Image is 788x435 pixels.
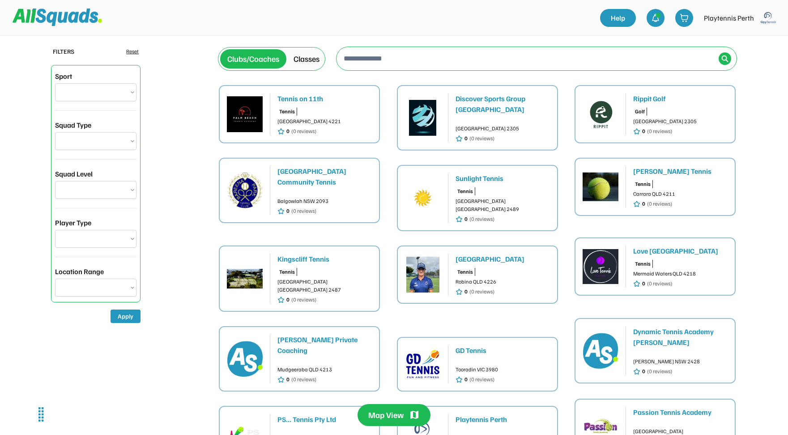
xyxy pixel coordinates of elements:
[405,346,441,382] img: PNG%20BLUE.png
[291,375,316,383] div: (0 reviews)
[13,9,102,26] img: Squad%20Logo.svg
[227,341,263,377] img: AS-100x100%402x.png
[405,180,441,216] img: Sunlight%20tennis%20logo.png
[368,409,404,421] div: Map View
[721,55,728,62] img: Icon%20%2838%29.svg
[633,93,728,104] div: Rippit Golf
[457,187,473,195] div: Tennis
[457,268,473,276] div: Tennis
[277,93,372,104] div: Tennis on 11th
[642,280,645,288] div: 0
[111,310,141,323] button: Apply
[277,207,285,215] img: star-01%20%282%29.svg
[277,254,372,264] div: Kingscliff Tennis
[651,13,660,22] img: bell-03%20%281%29.svg
[456,254,550,264] div: [GEOGRAPHIC_DATA]
[633,245,728,256] div: Love [GEOGRAPHIC_DATA]
[469,134,494,142] div: (0 reviews)
[464,288,468,296] div: 0
[277,278,372,294] div: [GEOGRAPHIC_DATA] [GEOGRAPHIC_DATA] 2487
[456,288,463,296] img: star-01%20%282%29.svg
[53,47,74,56] div: FILTERS
[227,261,263,297] img: IMG-20250324-WA0000.jpg
[704,13,754,23] div: Playtennis Perth
[279,268,295,276] div: Tennis
[279,108,295,116] div: Tennis
[647,367,672,375] div: (0 reviews)
[456,93,550,115] div: Discover Sports Group [GEOGRAPHIC_DATA]
[456,197,550,213] div: [GEOGRAPHIC_DATA] [GEOGRAPHIC_DATA] 2489
[55,217,91,228] div: Player Type
[456,376,463,383] img: star-01%20%282%29.svg
[633,200,640,208] img: star-01%20%282%29.svg
[583,96,618,132] img: Rippitlogov2_green.png
[456,173,550,184] div: Sunlight Tennis
[277,166,372,187] div: [GEOGRAPHIC_DATA] Community Tennis
[633,117,728,125] div: [GEOGRAPHIC_DATA] 2305
[286,207,290,215] div: 0
[55,168,93,179] div: Squad Level
[277,376,285,383] img: star-01%20%282%29.svg
[633,280,640,288] img: star-01%20%282%29.svg
[456,345,550,356] div: GD Tennis
[647,200,672,208] div: (0 reviews)
[469,288,494,296] div: (0 reviews)
[633,166,728,177] div: [PERSON_NAME] Tennis
[633,368,640,375] img: star-01%20%282%29.svg
[456,366,550,374] div: Tooradin VIC 3980
[405,100,441,136] img: Screen%20Shot%202024-10-29%20at%2010.57.46%20am.png
[277,128,285,135] img: star-01%20%282%29.svg
[55,120,91,130] div: Squad Type
[294,53,319,65] div: Classes
[642,200,645,208] div: 0
[642,127,645,135] div: 0
[633,326,728,348] div: Dynamic Tennis Academy [PERSON_NAME]
[277,117,372,125] div: [GEOGRAPHIC_DATA] 4221
[647,280,672,288] div: (0 reviews)
[227,172,263,208] img: bareena_logo.gif
[469,215,494,223] div: (0 reviews)
[583,333,618,369] img: AS-100x100%402x.png
[456,278,550,286] div: Robina QLD 4226
[55,71,72,82] div: Sport
[464,134,468,142] div: 0
[286,127,290,135] div: 0
[464,215,468,223] div: 0
[759,9,777,27] img: playtennis%20blue%20logo%201.png
[635,180,651,188] div: Tennis
[469,375,494,383] div: (0 reviews)
[277,197,372,205] div: Balgowlah NSW 2093
[277,334,372,356] div: [PERSON_NAME] Private Coaching
[277,366,372,374] div: Mudgeeraba QLD 4213
[680,13,689,22] img: shopping-cart-01%20%281%29.svg
[456,215,463,223] img: star-01%20%282%29.svg
[227,96,263,132] img: IMG_2979.png
[456,125,550,133] div: [GEOGRAPHIC_DATA] 2305
[583,249,618,284] img: LTPP_Logo_REV.jpeg
[55,266,104,277] div: Location Range
[633,357,728,366] div: [PERSON_NAME] NSW 2428
[291,127,316,135] div: (0 reviews)
[635,108,645,116] div: Golf
[286,375,290,383] div: 0
[583,169,618,205] img: Screen%20Shot%202025-01-24%20at%203.14.40%20pm.png
[633,270,728,278] div: Mermaid Waters QLD 4218
[291,207,316,215] div: (0 reviews)
[647,127,672,135] div: (0 reviews)
[286,296,290,304] div: 0
[456,135,463,142] img: star-01%20%282%29.svg
[633,128,640,135] img: star-01%20%282%29.svg
[600,9,636,27] a: Help
[126,47,139,56] div: Reset
[227,53,279,65] div: Clubs/Coaches
[277,296,285,304] img: star-01%20%282%29.svg
[291,296,316,304] div: (0 reviews)
[405,257,441,293] img: IMG_0581.jpeg
[635,260,651,268] div: Tennis
[633,190,728,198] div: Carrara QLD 4211
[642,367,645,375] div: 0
[464,375,468,383] div: 0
